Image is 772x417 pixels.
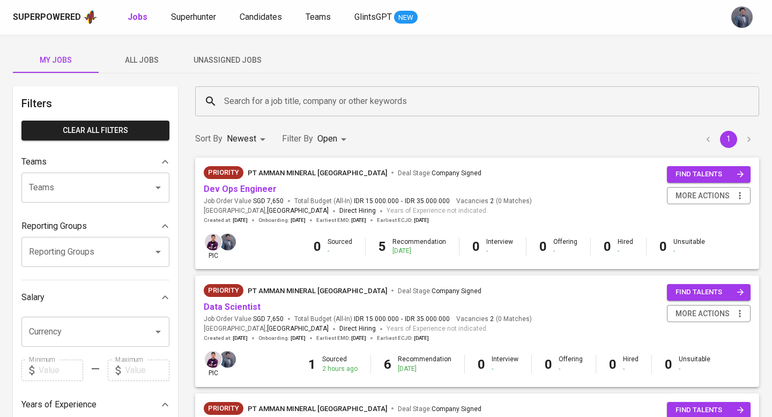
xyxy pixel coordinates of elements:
div: - [623,364,639,374]
div: Superpowered [13,11,81,24]
div: Teams [21,151,169,173]
button: page 1 [720,131,737,148]
div: Interview [492,355,518,373]
span: [DATE] [291,217,306,224]
div: - [486,247,513,256]
span: Teams [306,12,331,22]
button: find talents [667,284,751,301]
span: - [401,197,403,206]
p: Filter By [282,132,313,145]
span: Onboarding : [258,334,306,342]
span: [DATE] [233,334,248,342]
span: Priority [204,285,243,296]
span: Priority [204,167,243,178]
span: [DATE] [233,217,248,224]
b: 0 [314,239,321,254]
div: Sourced [322,355,358,373]
div: Sourced [328,237,352,256]
div: Open [317,129,350,149]
span: Vacancies ( 0 Matches ) [456,197,532,206]
button: more actions [667,187,751,205]
span: [DATE] [351,334,366,342]
span: IDR 35.000.000 [405,315,450,324]
a: Teams [306,11,333,24]
div: Offering [559,355,583,373]
button: more actions [667,305,751,323]
span: [GEOGRAPHIC_DATA] [267,206,329,217]
b: 0 [659,239,667,254]
span: Direct Hiring [339,325,376,332]
span: 2 [488,197,494,206]
span: Job Order Value [204,315,284,324]
div: New Job received from Demand Team [204,402,243,415]
button: find talents [667,166,751,183]
div: Hired [618,237,633,256]
button: Open [151,244,166,259]
div: - [618,247,633,256]
span: more actions [675,189,730,203]
div: [DATE] [392,247,446,256]
span: PT Amman Mineral [GEOGRAPHIC_DATA] [248,405,387,413]
span: find talents [675,168,744,181]
span: PT Amman Mineral [GEOGRAPHIC_DATA] [248,169,387,177]
div: - [679,364,710,374]
img: app logo [83,9,98,25]
div: Hired [623,355,639,373]
span: Deal Stage : [398,169,481,177]
span: Total Budget (All-In) [294,197,450,206]
span: Candidates [240,12,282,22]
b: 0 [472,239,480,254]
img: jhon@glints.com [219,351,236,368]
p: Reporting Groups [21,220,87,233]
div: [DATE] [398,364,451,374]
span: Years of Experience not indicated. [387,206,488,217]
b: 0 [545,357,552,372]
div: Reporting Groups [21,215,169,237]
b: Jobs [128,12,147,22]
b: 0 [665,357,672,372]
span: [DATE] [414,334,429,342]
span: NEW [394,12,418,23]
span: Earliest EMD : [316,334,366,342]
p: Salary [21,291,44,304]
a: Candidates [240,11,284,24]
img: erwin@glints.com [205,234,221,250]
div: Unsuitable [673,237,705,256]
div: New Job received from Demand Team [204,284,243,297]
span: IDR 35.000.000 [405,197,450,206]
div: - [328,247,352,256]
span: PT Amman Mineral [GEOGRAPHIC_DATA] [248,287,387,295]
p: Sort By [195,132,222,145]
div: Offering [553,237,577,256]
span: Clear All filters [30,124,161,137]
span: Earliest ECJD : [377,334,429,342]
div: Newest [227,129,269,149]
b: 0 [604,239,611,254]
div: - [492,364,518,374]
span: more actions [675,307,730,321]
div: pic [204,233,222,260]
span: SGD 7,650 [253,197,284,206]
span: 2 [488,315,494,324]
span: - [401,315,403,324]
div: pic [204,350,222,378]
div: Recommendation [398,355,451,373]
b: 6 [384,357,391,372]
span: [GEOGRAPHIC_DATA] [267,324,329,334]
span: [DATE] [414,217,429,224]
span: find talents [675,286,744,299]
span: find talents [675,404,744,416]
span: IDR 15.000.000 [354,197,399,206]
b: 5 [378,239,386,254]
span: Created at : [204,334,248,342]
span: Created at : [204,217,248,224]
a: Superpoweredapp logo [13,9,98,25]
b: 0 [539,239,547,254]
h6: Filters [21,95,169,112]
span: IDR 15.000.000 [354,315,399,324]
span: GlintsGPT [354,12,392,22]
span: Unassigned Jobs [191,54,264,67]
span: Superhunter [171,12,216,22]
button: Open [151,180,166,195]
div: - [673,247,705,256]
